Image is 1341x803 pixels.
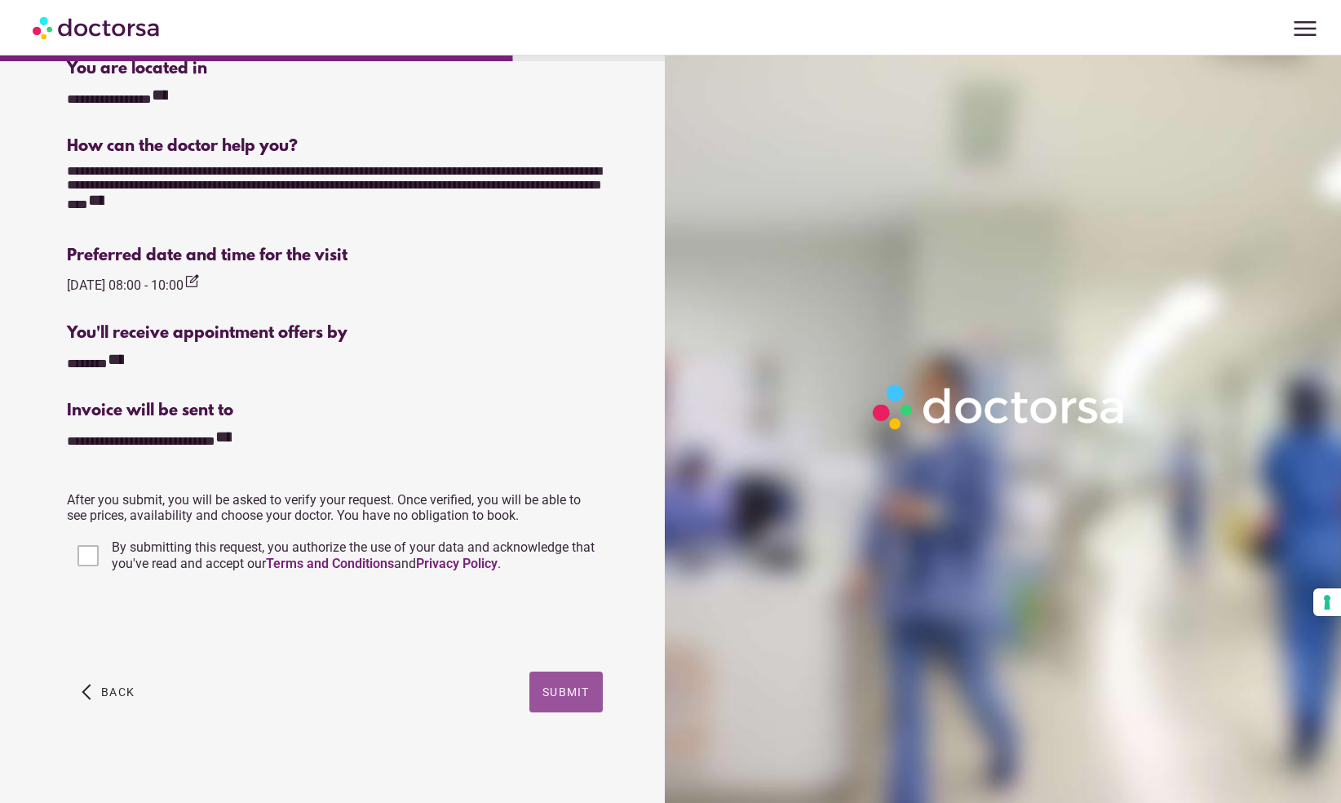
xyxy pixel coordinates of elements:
div: Invoice will be sent to [67,401,602,420]
div: Preferred date and time for the visit [67,246,602,265]
i: edit_square [184,273,200,290]
div: [DATE] 08:00 - 10:00 [67,273,200,295]
iframe: reCAPTCHA [67,592,315,655]
button: Your consent preferences for tracking technologies [1313,588,1341,616]
span: Back [101,685,135,699]
span: Submit [542,685,590,699]
div: You are located in [67,60,602,78]
img: Doctorsa.com [33,9,162,46]
a: Terms and Conditions [266,556,394,571]
img: Logo-Doctorsa-trans-White-partial-flat.png [865,377,1134,437]
button: arrow_back_ios Back [75,672,141,712]
button: Submit [529,672,603,712]
span: By submitting this request, you authorize the use of your data and acknowledge that you've read a... [112,539,595,571]
p: After you submit, you will be asked to verify your request. Once verified, you will be able to se... [67,492,602,523]
div: You'll receive appointment offers by [67,324,602,343]
div: How can the doctor help you? [67,137,602,156]
a: Privacy Policy [416,556,498,571]
span: menu [1290,13,1321,44]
